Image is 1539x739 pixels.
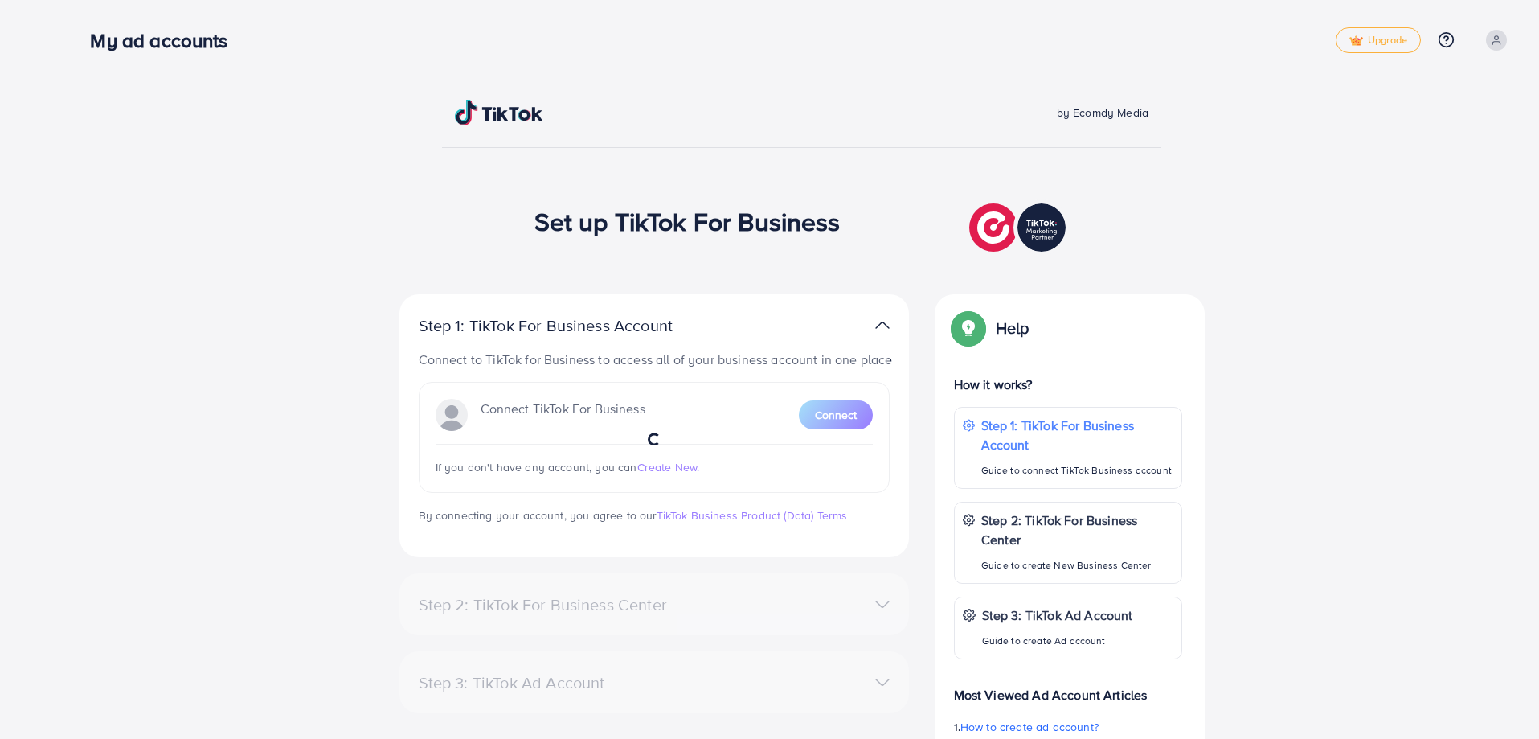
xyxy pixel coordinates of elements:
[1057,105,1148,121] span: by Ecomdy Media
[90,29,240,52] h3: My ad accounts
[982,631,1133,651] p: Guide to create Ad account
[419,316,724,335] p: Step 1: TikTok For Business Account
[981,416,1173,454] p: Step 1: TikTok For Business Account
[534,206,841,236] h1: Set up TikTok For Business
[969,199,1070,256] img: TikTok partner
[954,314,983,343] img: Popup guide
[954,672,1182,704] p: Most Viewed Ad Account Articles
[981,556,1173,575] p: Guide to create New Business Center
[1349,35,1363,47] img: tick
[981,461,1173,480] p: Guide to connect TikTok Business account
[996,318,1029,338] p: Help
[981,511,1173,549] p: Step 2: TikTok For Business Center
[960,719,1099,735] span: How to create ad account?
[1336,27,1421,53] a: tickUpgrade
[455,100,543,125] img: TikTok
[954,717,1182,737] p: 1.
[1349,35,1407,47] span: Upgrade
[954,375,1182,394] p: How it works?
[982,606,1133,625] p: Step 3: TikTok Ad Account
[875,314,890,337] img: TikTok partner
